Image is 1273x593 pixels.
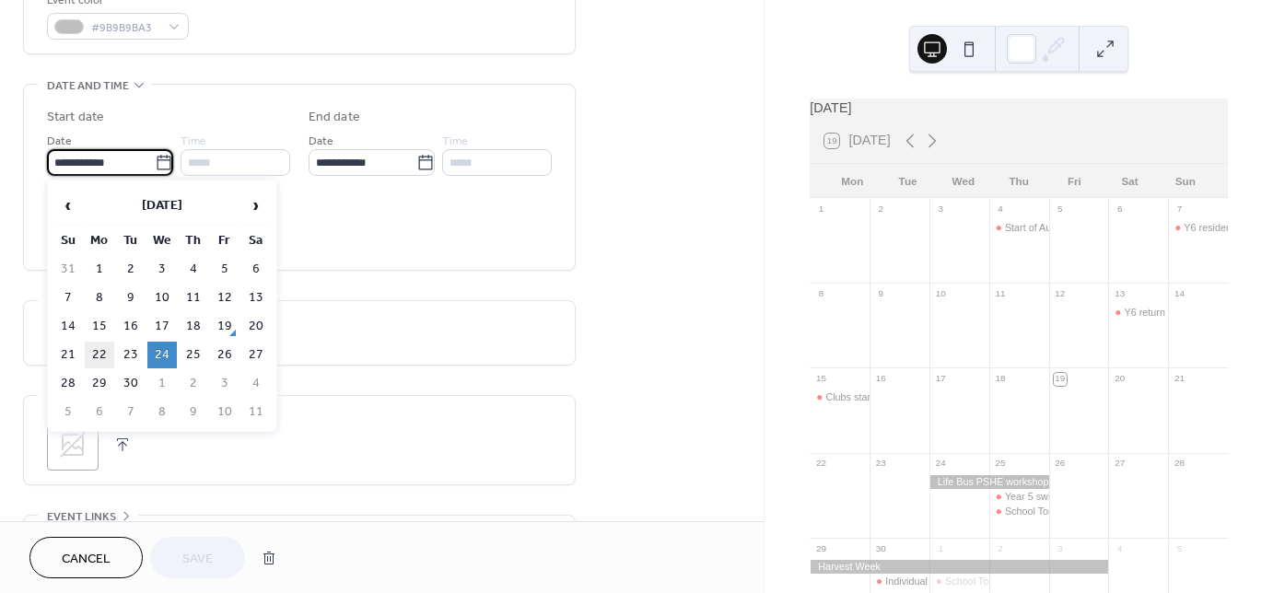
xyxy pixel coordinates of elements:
div: Harvest Week [810,560,1108,574]
div: Start date [47,108,104,127]
div: 4 [994,203,1007,216]
div: Year 5 swimming lessons start [989,490,1049,504]
div: 29 [815,542,828,555]
div: Y6 return from Rhos Y Gwaliau [1108,306,1168,320]
td: 11 [179,285,208,311]
div: 9 [874,288,887,301]
td: 5 [53,399,83,425]
span: Event links [47,507,116,527]
div: Start of Autumn Term [989,221,1049,235]
td: 8 [147,399,177,425]
td: 22 [85,342,114,368]
div: 28 [1174,458,1186,471]
td: 13 [241,285,271,311]
div: Individual School photos [870,575,929,588]
td: 28 [53,370,83,397]
td: 6 [241,256,271,283]
span: Date and time [47,76,129,96]
td: 7 [53,285,83,311]
div: School Tour [1005,505,1057,518]
div: [DATE] [810,99,1228,119]
td: 9 [179,399,208,425]
div: 16 [874,373,887,386]
div: 3 [934,203,947,216]
div: 14 [1174,288,1186,301]
div: 17 [934,373,947,386]
div: Sun [1158,164,1213,199]
div: 12 [1054,288,1067,301]
th: Tu [116,227,146,254]
td: 2 [116,256,146,283]
td: 3 [147,256,177,283]
td: 2 [179,370,208,397]
div: 1 [815,203,828,216]
div: 6 [1114,203,1127,216]
div: 11 [994,288,1007,301]
th: [DATE] [85,186,239,226]
button: Cancel [29,537,143,578]
div: School Tour [989,505,1049,518]
div: 24 [934,458,947,471]
span: Time [181,132,206,151]
div: 13 [1114,288,1127,301]
div: 21 [1174,373,1186,386]
span: ‹ [54,187,82,224]
th: Sa [241,227,271,254]
div: 3 [1054,542,1067,555]
td: 3 [210,370,239,397]
td: 12 [210,285,239,311]
td: 7 [116,399,146,425]
div: 18 [994,373,1007,386]
div: 30 [874,542,887,555]
div: Individual School photos [885,575,993,588]
td: 26 [210,342,239,368]
div: 27 [1114,458,1127,471]
th: Fr [210,227,239,254]
td: 1 [147,370,177,397]
div: ; [47,419,99,471]
div: School Tour [929,575,989,588]
div: Life Bus PSHE workshops [929,475,1049,489]
div: Year 5 swimming lessons start [1005,490,1139,504]
div: Y6 residential to Rhos Y Gwaliau [1168,221,1228,235]
div: Fri [1046,164,1102,199]
td: 4 [179,256,208,283]
div: 22 [815,458,828,471]
span: Date [47,132,72,151]
div: 5 [1054,203,1067,216]
div: Start of Autumn Term [1005,221,1098,235]
div: 2 [874,203,887,216]
span: Time [442,132,468,151]
td: 30 [116,370,146,397]
div: Mon [824,164,880,199]
td: 17 [147,313,177,340]
td: 4 [241,370,271,397]
div: 2 [994,542,1007,555]
div: 25 [994,458,1007,471]
td: 15 [85,313,114,340]
div: 4 [1114,542,1127,555]
div: 20 [1114,373,1127,386]
td: 10 [147,285,177,311]
td: 10 [210,399,239,425]
td: 31 [53,256,83,283]
td: 8 [85,285,114,311]
td: 20 [241,313,271,340]
td: 18 [179,313,208,340]
td: 23 [116,342,146,368]
div: ••• [24,516,575,554]
td: 21 [53,342,83,368]
div: Clubs start [825,390,873,404]
div: 15 [815,373,828,386]
td: 27 [241,342,271,368]
td: 9 [116,285,146,311]
td: 19 [210,313,239,340]
div: Sat [1102,164,1157,199]
div: School Tour [945,575,998,588]
div: 5 [1174,542,1186,555]
span: › [242,187,270,224]
th: Su [53,227,83,254]
div: 7 [1174,203,1186,216]
td: 16 [116,313,146,340]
